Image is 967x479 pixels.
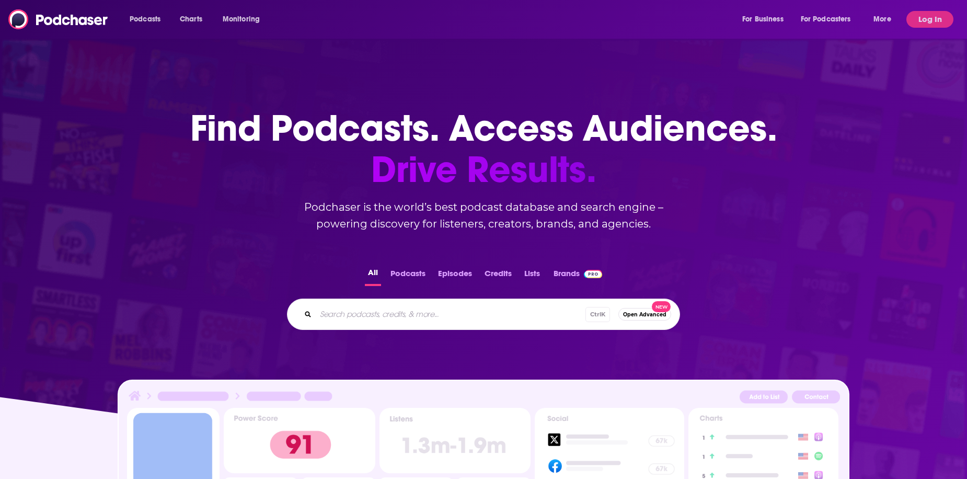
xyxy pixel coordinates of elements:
span: Podcasts [130,12,160,27]
h1: Find Podcasts. Access Audiences. [190,108,777,190]
span: New [652,301,671,312]
img: Podchaser Pro [584,270,602,278]
button: All [365,266,381,286]
button: Open AdvancedNew [618,308,671,321]
button: Credits [481,266,515,286]
button: open menu [215,11,273,28]
span: Ctrl K [585,307,610,322]
button: Episodes [435,266,475,286]
input: Search podcasts, credits, & more... [316,306,585,323]
img: Podchaser - Follow, Share and Rate Podcasts [8,9,109,29]
span: For Business [742,12,784,27]
a: BrandsPodchaser Pro [554,266,602,286]
img: Podcast Insights Header [127,389,840,407]
span: More [873,12,891,27]
span: Drive Results. [190,149,777,190]
button: open menu [735,11,797,28]
img: Podcast Insights Power score [224,408,375,473]
button: open menu [122,11,174,28]
button: Lists [521,266,543,286]
span: For Podcasters [801,12,851,27]
a: Charts [173,11,209,28]
h2: Podchaser is the world’s best podcast database and search engine – powering discovery for listene... [274,199,693,232]
button: Log In [906,11,953,28]
span: Open Advanced [623,312,666,317]
button: open menu [794,11,866,28]
img: Podcast Insights Listens [379,408,531,473]
button: Podcasts [387,266,429,286]
button: open menu [866,11,904,28]
span: Monitoring [223,12,260,27]
div: Search podcasts, credits, & more... [287,299,680,330]
span: Charts [180,12,202,27]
